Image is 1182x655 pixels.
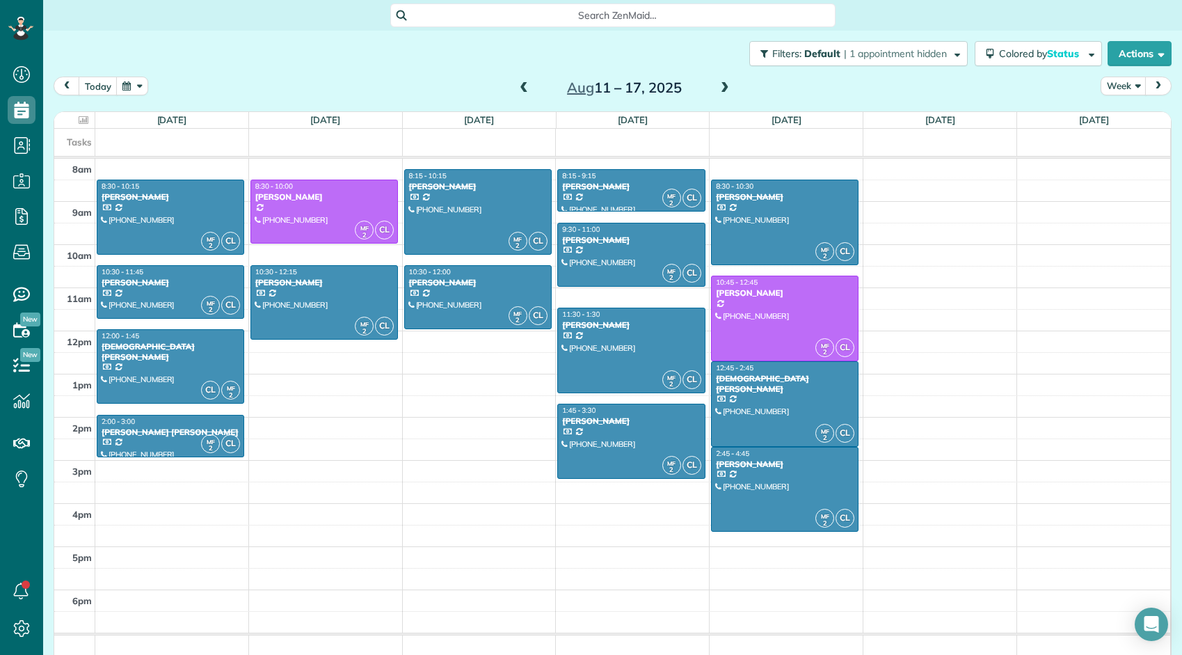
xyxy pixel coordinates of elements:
[79,77,118,95] button: today
[201,381,220,400] span: CL
[682,264,701,283] span: CL
[716,449,749,458] span: 2:45 - 4:45
[101,342,240,362] div: [DEMOGRAPHIC_DATA][PERSON_NAME]
[667,459,676,467] span: MF
[999,47,1084,60] span: Colored by
[925,114,955,125] a: [DATE]
[821,427,829,435] span: MF
[20,348,40,362] span: New
[202,442,219,455] small: 2
[742,41,968,66] a: Filters: Default | 1 appointment hidden
[561,320,701,330] div: [PERSON_NAME]
[202,239,219,253] small: 2
[816,346,833,359] small: 2
[509,239,527,253] small: 2
[663,464,680,477] small: 2
[202,303,219,317] small: 2
[618,114,648,125] a: [DATE]
[72,595,92,606] span: 6pm
[529,306,548,325] span: CL
[537,80,711,95] h2: 11 – 17, 2025
[821,342,829,349] span: MF
[667,267,676,275] span: MF
[408,278,548,287] div: [PERSON_NAME]
[464,114,494,125] a: [DATE]
[715,374,854,394] div: [DEMOGRAPHIC_DATA][PERSON_NAME]
[667,374,676,381] span: MF
[667,192,676,200] span: MF
[72,379,92,390] span: 1pm
[1079,114,1109,125] a: [DATE]
[567,79,594,96] span: Aug
[102,331,139,340] span: 12:00 - 1:45
[356,325,373,338] small: 2
[529,232,548,251] span: CL
[409,267,451,276] span: 10:30 - 12:00
[207,235,215,243] span: MF
[375,317,394,336] span: CL
[562,171,596,180] span: 8:15 - 9:15
[102,417,135,426] span: 2:00 - 3:00
[310,114,340,125] a: [DATE]
[222,389,239,402] small: 2
[207,438,215,445] span: MF
[72,552,92,563] span: 5pm
[375,221,394,239] span: CL
[562,225,600,234] span: 9:30 - 11:00
[255,192,394,202] div: [PERSON_NAME]
[221,296,240,315] span: CL
[157,114,187,125] a: [DATE]
[360,320,369,328] span: MF
[562,310,600,319] span: 11:30 - 1:30
[562,406,596,415] span: 1:45 - 3:30
[804,47,841,60] span: Default
[67,336,92,347] span: 12pm
[682,456,701,475] span: CL
[682,370,701,389] span: CL
[1047,47,1081,60] span: Status
[715,288,854,298] div: [PERSON_NAME]
[682,189,701,207] span: CL
[409,171,447,180] span: 8:15 - 10:15
[102,182,139,191] span: 8:30 - 10:15
[816,432,833,445] small: 2
[221,232,240,251] span: CL
[715,459,854,469] div: [PERSON_NAME]
[101,278,240,287] div: [PERSON_NAME]
[772,47,801,60] span: Filters:
[772,114,801,125] a: [DATE]
[356,229,373,242] small: 2
[663,378,680,391] small: 2
[663,197,680,210] small: 2
[72,466,92,477] span: 3pm
[72,509,92,520] span: 4pm
[255,182,293,191] span: 8:30 - 10:00
[561,235,701,245] div: [PERSON_NAME]
[716,182,753,191] span: 8:30 - 10:30
[716,363,753,372] span: 12:45 - 2:45
[561,416,701,426] div: [PERSON_NAME]
[836,509,854,528] span: CL
[20,313,40,326] span: New
[975,41,1102,66] button: Colored byStatus
[72,207,92,218] span: 9am
[663,271,680,285] small: 2
[821,246,829,253] span: MF
[715,192,854,202] div: [PERSON_NAME]
[360,224,369,232] span: MF
[72,423,92,434] span: 2pm
[408,182,548,191] div: [PERSON_NAME]
[836,338,854,357] span: CL
[836,424,854,443] span: CL
[509,314,527,327] small: 2
[513,310,522,317] span: MF
[561,182,701,191] div: [PERSON_NAME]
[821,512,829,520] span: MF
[227,384,235,392] span: MF
[221,434,240,453] span: CL
[816,250,833,263] small: 2
[1145,77,1172,95] button: next
[1101,77,1147,95] button: Week
[749,41,968,66] button: Filters: Default | 1 appointment hidden
[1108,41,1172,66] button: Actions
